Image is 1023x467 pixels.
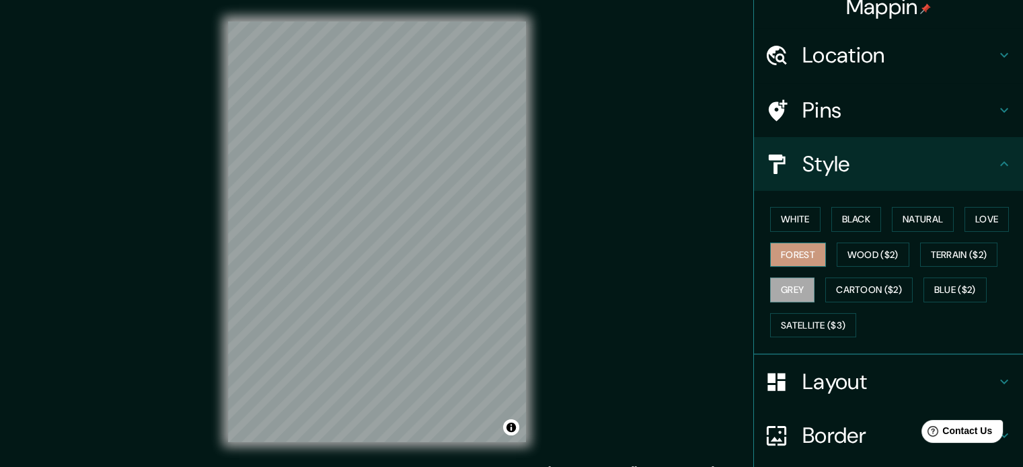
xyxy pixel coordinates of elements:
h4: Layout [802,368,996,395]
h4: Style [802,151,996,177]
div: Pins [754,83,1023,137]
img: pin-icon.png [920,3,931,14]
button: Cartoon ($2) [825,278,913,302]
div: Style [754,137,1023,191]
button: Love [964,207,1009,232]
h4: Border [802,422,996,449]
button: Natural [892,207,954,232]
h4: Location [802,42,996,69]
button: Forest [770,243,826,267]
button: White [770,207,821,232]
div: Layout [754,355,1023,409]
button: Blue ($2) [923,278,987,302]
canvas: Map [228,22,526,442]
div: Location [754,28,1023,82]
button: Grey [770,278,814,302]
button: Satellite ($3) [770,313,856,338]
button: Wood ($2) [837,243,909,267]
div: Border [754,409,1023,462]
iframe: Help widget launcher [903,415,1008,452]
h4: Pins [802,97,996,124]
button: Toggle attribution [503,419,519,435]
button: Terrain ($2) [920,243,998,267]
button: Black [831,207,882,232]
